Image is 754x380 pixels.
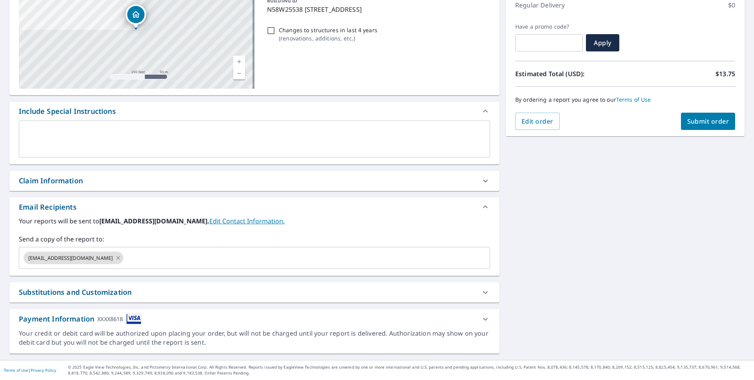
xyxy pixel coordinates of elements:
img: cardImage [126,314,141,324]
div: Substitutions and Customization [9,282,500,302]
p: $0 [728,0,735,10]
span: Apply [592,38,613,47]
a: Current Level 17, Zoom Out [233,68,245,79]
button: Submit order [681,113,736,130]
div: Dropped pin, building 1, Residential property, N58W25538 Windy Pass Dr Sussex, WI 53089 [126,4,146,29]
label: Your reports will be sent to [19,216,490,226]
a: Terms of Use [616,96,651,103]
p: Regular Delivery [515,0,565,10]
span: Submit order [687,117,729,126]
div: Email Recipients [9,197,500,216]
p: | [4,368,56,373]
a: Privacy Policy [31,367,56,373]
div: Include Special Instructions [19,106,116,117]
label: Have a promo code? [515,23,583,30]
div: XXXX8618 [97,314,123,324]
div: Email Recipients [19,202,77,212]
p: ( renovations, additions, etc. ) [279,34,377,42]
p: © 2025 Eagle View Technologies, Inc. and Pictometry International Corp. All Rights Reserved. Repo... [68,364,750,376]
button: Apply [586,34,619,51]
span: [EMAIL_ADDRESS][DOMAIN_NAME] [24,254,117,262]
p: By ordering a report you agree to our [515,96,735,103]
p: $13.75 [716,69,735,79]
div: Your credit or debit card will be authorized upon placing your order, but will not be charged unt... [19,329,490,347]
div: Payment Information [19,314,141,324]
label: Send a copy of the report to: [19,234,490,244]
div: Payment InformationXXXX8618cardImage [9,309,500,329]
div: Include Special Instructions [9,102,500,121]
button: Edit order [515,113,560,130]
div: Claim Information [9,171,500,191]
b: [EMAIL_ADDRESS][DOMAIN_NAME]. [99,217,209,225]
div: Substitutions and Customization [19,287,132,298]
div: Claim Information [19,175,83,186]
a: EditContactInfo [209,217,285,225]
div: [EMAIL_ADDRESS][DOMAIN_NAME] [24,252,123,264]
p: Estimated Total (USD): [515,69,625,79]
span: Edit order [522,117,553,126]
p: Changes to structures in last 4 years [279,26,377,34]
a: Terms of Use [4,367,28,373]
a: Current Level 17, Zoom In [233,56,245,68]
p: N58W25538 [STREET_ADDRESS] [267,5,487,14]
